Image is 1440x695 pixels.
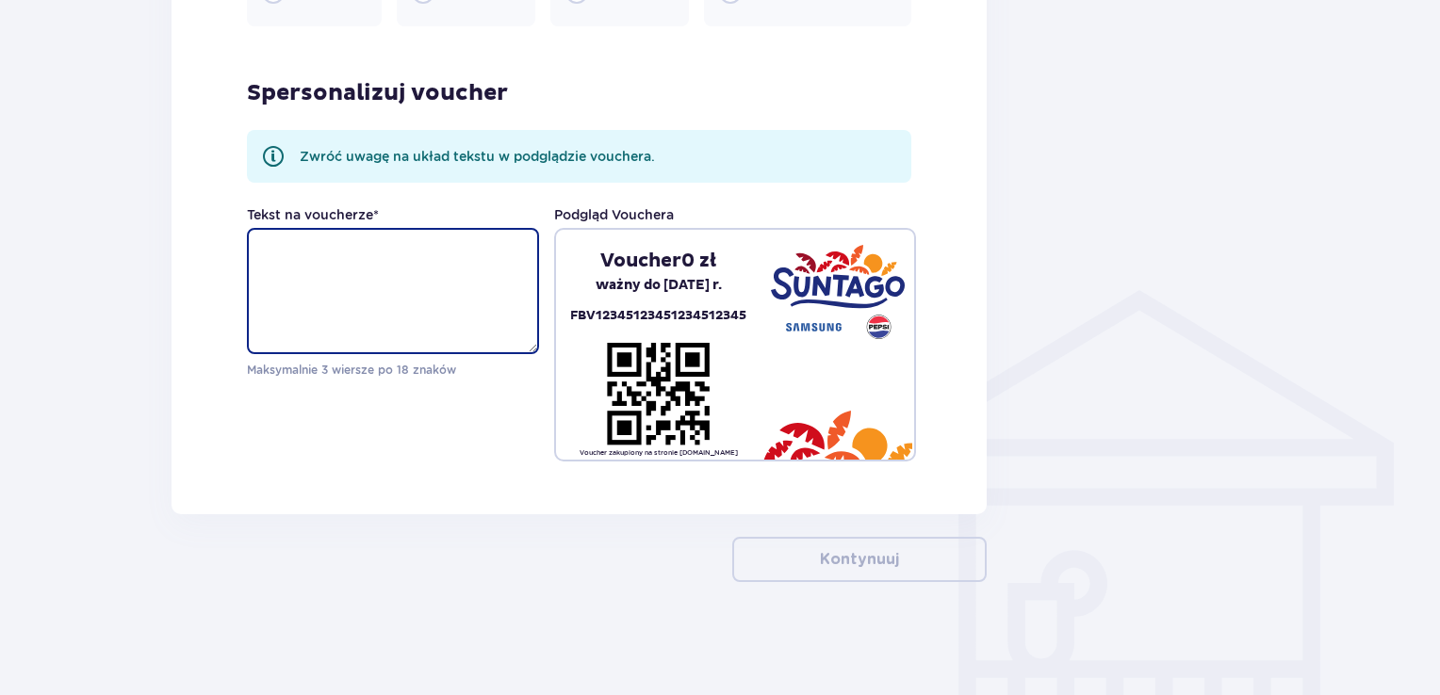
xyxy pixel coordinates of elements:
[554,205,674,224] p: Podgląd Vouchera
[596,273,722,298] p: ważny do [DATE] r.
[771,245,905,339] img: Suntago - Samsung - Pepsi
[820,549,899,570] p: Kontynuuj
[247,362,539,379] p: Maksymalnie 3 wiersze po 18 znaków
[570,305,746,327] p: FBV12345123451234512345
[600,249,716,273] p: Voucher 0 zł
[732,537,987,582] button: Kontynuuj
[300,147,655,166] p: Zwróć uwagę na układ tekstu w podglądzie vouchera.
[247,205,379,224] label: Tekst na voucherze *
[580,448,738,458] p: Voucher zakupiony na stronie [DOMAIN_NAME]
[247,79,508,107] p: Spersonalizuj voucher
